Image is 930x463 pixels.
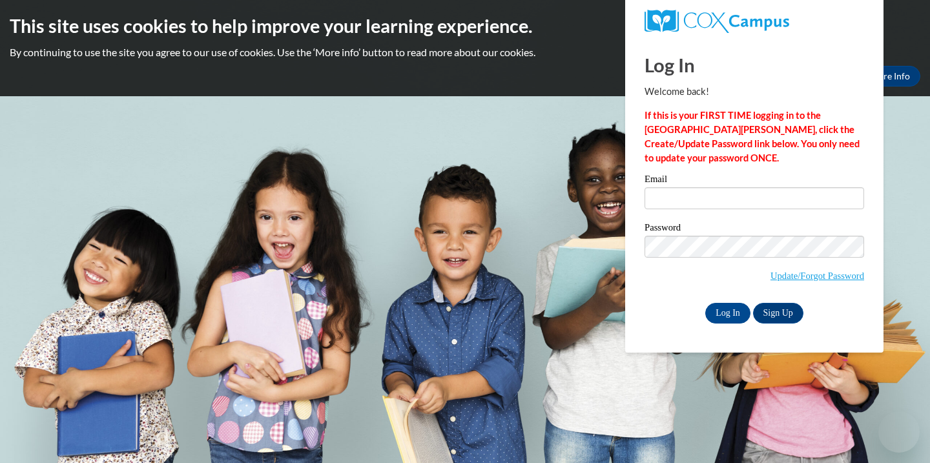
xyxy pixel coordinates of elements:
h1: Log In [645,52,864,78]
strong: If this is your FIRST TIME logging in to the [GEOGRAPHIC_DATA][PERSON_NAME], click the Create/Upd... [645,110,860,163]
img: COX Campus [645,10,789,33]
a: Update/Forgot Password [770,271,864,281]
p: By continuing to use the site you agree to our use of cookies. Use the ‘More info’ button to read... [10,45,920,59]
h2: This site uses cookies to help improve your learning experience. [10,13,920,39]
input: Log In [705,303,750,324]
label: Email [645,174,864,187]
iframe: Button to launch messaging window [878,411,920,453]
a: More Info [860,66,920,87]
a: COX Campus [645,10,864,33]
a: Sign Up [753,303,803,324]
label: Password [645,223,864,236]
p: Welcome back! [645,85,864,99]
